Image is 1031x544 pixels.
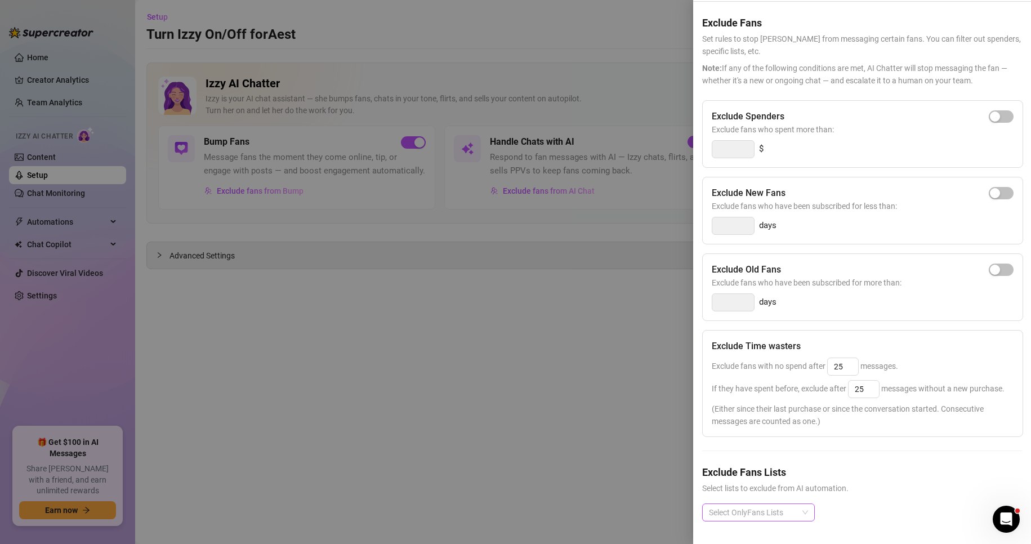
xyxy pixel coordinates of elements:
[759,219,776,233] span: days
[712,123,1014,136] span: Exclude fans who spent more than:
[702,64,722,73] span: Note:
[712,277,1014,289] span: Exclude fans who have been subscribed for more than:
[993,506,1020,533] iframe: Intercom live chat
[712,200,1014,212] span: Exclude fans who have been subscribed for less than:
[702,15,1022,30] h5: Exclude Fans
[702,62,1022,87] span: If any of the following conditions are met, AI Chatter will stop messaging the fan — whether it's...
[759,296,776,309] span: days
[712,340,801,353] h5: Exclude Time wasters
[702,33,1022,57] span: Set rules to stop [PERSON_NAME] from messaging certain fans. You can filter out spenders, specifi...
[712,186,785,200] h5: Exclude New Fans
[712,362,898,371] span: Exclude fans with no spend after messages.
[712,263,781,277] h5: Exclude Old Fans
[702,465,1022,480] h5: Exclude Fans Lists
[712,403,1014,427] span: (Either since their last purchase or since the conversation started. Consecutive messages are cou...
[702,482,1022,494] span: Select lists to exclude from AI automation.
[712,384,1005,393] span: If they have spent before, exclude after messages without a new purchase.
[759,142,764,156] span: $
[712,110,784,123] h5: Exclude Spenders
